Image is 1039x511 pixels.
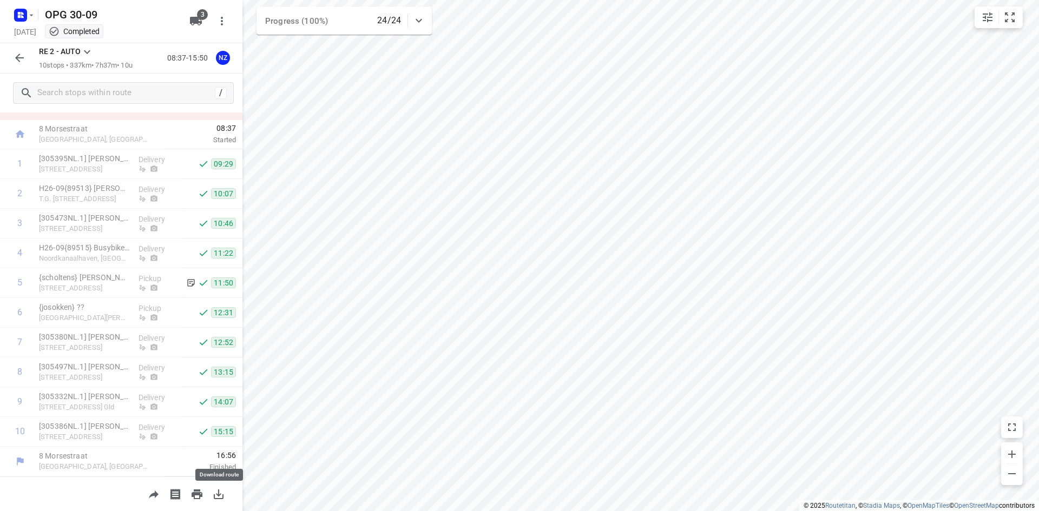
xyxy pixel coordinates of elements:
[39,213,130,223] p: [305473NL.1] [PERSON_NAME]
[198,396,209,407] svg: Done
[17,188,22,198] div: 2
[39,432,130,442] p: Kanaalweg West 104, Brucht
[211,10,233,32] button: More
[975,6,1023,28] div: small contained button group
[197,9,208,20] span: 3
[139,154,179,165] p: Delivery
[211,396,236,407] span: 14:07
[139,362,179,373] p: Delivery
[39,342,130,353] p: [STREET_ADDRESS]
[863,502,900,509] a: Stadia Maps
[198,218,209,229] svg: Done
[139,214,179,224] p: Delivery
[17,248,22,258] div: 4
[139,273,179,284] p: Pickup
[211,277,236,288] span: 11:50
[954,502,999,509] a: OpenStreetMap
[139,392,179,403] p: Delivery
[377,14,401,27] p: 24/24
[39,46,81,57] p: RE 2 - AUTO
[908,502,949,509] a: OpenMapTiles
[198,277,209,288] svg: Done
[39,253,130,264] p: Noordkanaalhaven, Nijmegen
[17,337,22,347] div: 7
[804,502,1035,509] li: © 2025 , © , © © contributors
[37,85,215,102] input: Search stops within route
[211,188,236,199] span: 10:07
[39,313,130,323] p: 43 Prins Willem Alexanderstraat, Pannerden
[211,158,236,169] span: 09:29
[39,153,130,164] p: [305395NL.1] dineke rorije
[211,307,236,318] span: 12:31
[165,462,236,473] p: Finished
[165,135,236,145] p: Started
[825,502,856,509] a: Routetitan
[39,283,130,294] p: 18 Alicantestraat, Nijmegen
[39,391,130,402] p: [305332NL.1] Rene Engelbart
[39,461,152,472] p: [GEOGRAPHIC_DATA], [GEOGRAPHIC_DATA]
[211,218,236,229] span: 10:46
[165,488,186,499] span: Print shipping labels
[139,303,179,314] p: Pickup
[198,426,209,437] svg: Done
[39,361,130,372] p: [305497NL.1] Swen Berendsen
[139,184,179,195] p: Delivery
[39,402,130,413] p: Wichmondseweg 1, Hengelo Gld
[17,307,22,317] div: 6
[139,243,179,254] p: Delivery
[212,52,234,63] span: Assigned to Nicky Zwiers
[211,337,236,348] span: 12:52
[17,367,22,377] div: 8
[39,421,130,432] p: [305386NL.1] Ingrid Kaspers
[185,10,207,32] button: 3
[17,277,22,288] div: 5
[977,6,998,28] button: Map settings
[39,302,130,313] p: {josokken} ??
[39,242,130,253] p: H26-09{89515} Busybike BV
[17,158,22,169] div: 1
[39,331,130,342] p: [305380NL.1] [PERSON_NAME]
[39,183,130,194] p: H26-09{89513} Hein Van Langen Tweewielers
[215,87,227,99] div: /
[39,223,130,234] p: [STREET_ADDRESS]
[39,194,130,204] p: T.G. Gibsonstraat 7, Deventer
[211,426,236,437] span: 15:15
[39,372,130,383] p: Steengrachtstraat 17, Terborg
[143,488,165,499] span: Share route
[39,134,152,145] p: [GEOGRAPHIC_DATA], [GEOGRAPHIC_DATA]
[39,272,130,283] p: {scholtens} [PERSON_NAME]
[15,426,25,436] div: 10
[198,307,209,318] svg: Done
[186,488,208,499] span: Print route
[167,52,212,64] p: 08:37-15:50
[198,158,209,169] svg: Done
[198,248,209,258] svg: Done
[265,16,328,26] span: Progress (100%)
[211,248,236,258] span: 11:22
[39,123,152,134] p: 8 Morsestraat
[211,367,236,377] span: 13:15
[198,367,209,377] svg: Done
[139,333,179,343] p: Delivery
[139,422,179,433] p: Delivery
[198,188,209,199] svg: Done
[39,164,130,175] p: [STREET_ADDRESS]
[257,6,432,35] div: Progress (100%)24/24
[165,123,236,134] span: 08:37
[17,396,22,407] div: 9
[39,450,152,461] p: 8 Morsestraat
[17,218,22,228] div: 3
[49,26,100,37] div: This project completed. You cannot make any changes to it.
[198,337,209,348] svg: Done
[999,6,1021,28] button: Fit zoom
[39,61,133,71] p: 10 stops • 337km • 7h37m • 10u
[165,450,236,461] span: 16:56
